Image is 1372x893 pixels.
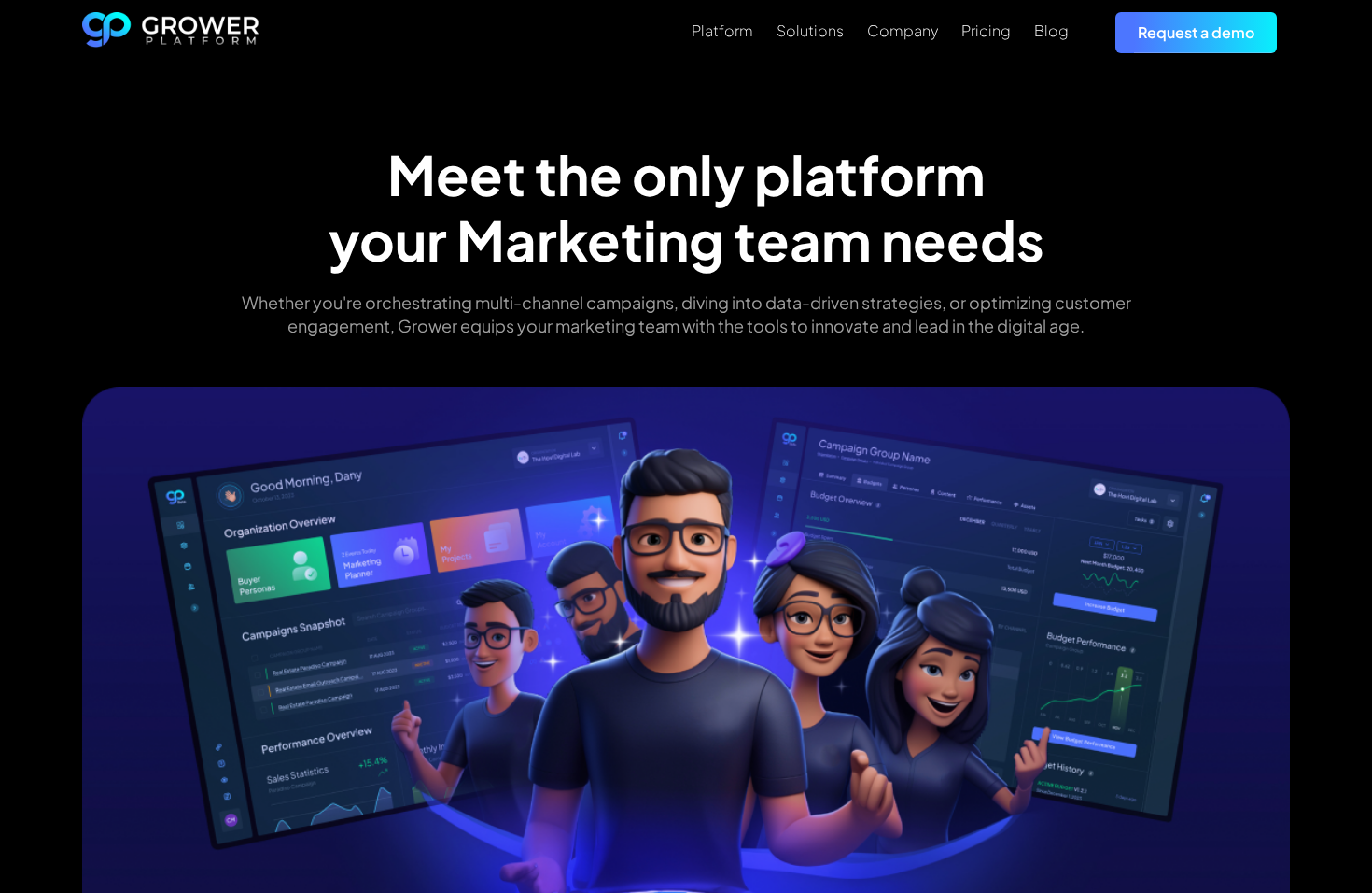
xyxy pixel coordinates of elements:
[692,20,753,42] a: Platform
[867,20,938,42] a: Company
[203,291,1170,337] p: Whether you're orchestrating multi-channel campaigns, diving into data-driven strategies, or opti...
[777,20,844,42] a: Solutions
[777,21,844,39] div: Solutions
[867,21,938,39] div: Company
[1115,12,1277,52] a: Request a demo
[82,12,259,53] a: home
[1034,20,1069,42] a: Blog
[961,21,1011,39] div: Pricing
[961,20,1011,42] a: Pricing
[1034,21,1069,39] div: Blog
[329,142,1044,272] h1: Meet the only platform your Marketing team needs
[692,21,753,39] div: Platform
